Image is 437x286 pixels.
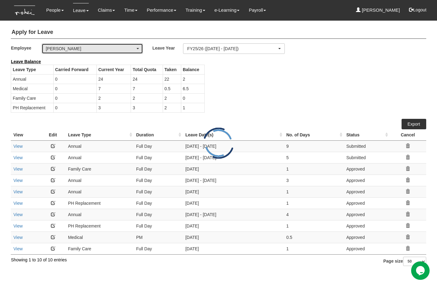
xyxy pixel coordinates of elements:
td: Medical [66,232,134,243]
div: [PERSON_NAME] [46,46,135,52]
td: 1 [181,103,204,112]
a: Payroll [249,3,266,17]
td: [DATE] [183,197,284,209]
a: People [46,3,64,17]
td: 0 [181,93,204,103]
select: Page size [403,257,426,266]
a: View [13,235,22,240]
td: 0 [53,74,96,84]
td: Approved [344,163,390,175]
a: Leave [73,3,89,18]
a: e-Learning [214,3,240,17]
th: Taken [163,65,181,74]
td: [DATE] - [DATE] [183,140,284,152]
td: 1 [284,197,344,209]
td: Full Day [134,220,183,232]
td: [DATE] [183,243,284,254]
td: 1 [284,243,344,254]
td: 1 [284,220,344,232]
td: Family Care [66,163,134,175]
td: Annual [66,186,134,197]
td: 2 [163,93,181,103]
td: 2 [131,93,163,103]
a: View [13,224,22,228]
td: 4 [284,209,344,220]
th: Leave Type [11,65,53,74]
td: Approved [344,243,390,254]
td: Approved [344,186,390,197]
td: 7 [131,84,163,93]
td: Full Day [134,140,183,152]
td: Annual [66,152,134,163]
a: View [13,167,22,171]
td: Approved [344,220,390,232]
td: Approved [344,209,390,220]
td: Approved [344,232,390,243]
td: Family Care [11,93,53,103]
td: 3 [284,175,344,186]
th: Status : activate to sort column ascending [344,129,390,141]
td: Full Day [134,163,183,175]
td: Submitted [344,152,390,163]
th: Current Year [96,65,131,74]
th: Edit [40,129,66,141]
a: View [13,189,22,194]
button: FY25/26 ([DATE] - [DATE]) [183,43,284,54]
th: View [11,129,40,141]
a: Export [402,119,426,129]
td: 24 [96,74,131,84]
td: [DATE] - [DATE] [183,175,284,186]
th: Total Quota [131,65,163,74]
td: [DATE] [183,186,284,197]
a: Performance [147,3,176,17]
td: 0 [53,103,96,112]
td: Full Day [134,243,183,254]
th: Carried Forward [53,65,96,74]
td: 2 [163,103,181,112]
td: PH Replacement [66,220,134,232]
th: Leave Type : activate to sort column ascending [66,129,134,141]
th: Balance [181,65,204,74]
td: 0 [53,84,96,93]
h4: Apply for Leave [11,26,426,39]
a: View [13,201,22,206]
td: Full Day [134,152,183,163]
th: No. of Days : activate to sort column ascending [284,129,344,141]
td: 3 [131,103,163,112]
td: 22 [163,74,181,84]
th: Cancel [390,129,426,141]
td: [DATE] [183,232,284,243]
a: Time [124,3,137,17]
button: [PERSON_NAME] [42,43,143,54]
td: Annual [11,74,53,84]
td: [DATE] - [DATE] [183,152,284,163]
td: 2 [181,74,204,84]
td: Full Day [134,209,183,220]
td: [DATE] - [DATE] [183,209,284,220]
a: View [13,246,22,251]
td: Full Day [134,186,183,197]
a: View [13,155,22,160]
b: Leave Balance [11,59,41,64]
td: Approved [344,197,390,209]
td: 0 [53,93,96,103]
td: [DATE] [183,220,284,232]
td: 0.5 [163,84,181,93]
td: PM [134,232,183,243]
iframe: chat widget [411,261,431,280]
a: Claims [98,3,115,17]
label: Employee [11,43,42,52]
a: Training [186,3,205,17]
td: 3 [96,103,131,112]
div: FY25/26 ([DATE] - [DATE]) [187,46,277,52]
a: View [13,178,22,183]
td: Annual [66,209,134,220]
td: Annual [66,175,134,186]
td: Approved [344,175,390,186]
td: 24 [131,74,163,84]
td: 7 [96,84,131,93]
button: Logout [405,2,431,17]
a: View [13,212,22,217]
td: 5 [284,152,344,163]
a: [PERSON_NAME] [356,3,400,17]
